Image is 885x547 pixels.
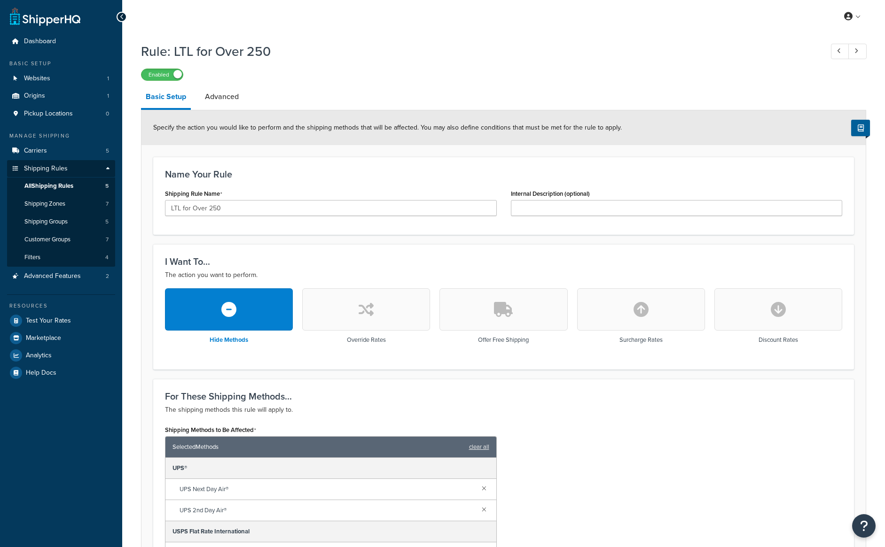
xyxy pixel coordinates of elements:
[165,426,256,434] label: Shipping Methods to Be Affected
[172,440,464,454] span: Selected Methods
[107,92,109,100] span: 1
[7,330,115,347] a: Marketplace
[347,337,386,343] h3: Override Rates
[851,120,870,136] button: Show Help Docs
[7,195,115,213] a: Shipping Zones7
[24,182,73,190] span: All Shipping Rules
[7,231,115,248] li: Customer Groups
[7,213,115,231] li: Shipping Groups
[7,195,115,213] li: Shipping Zones
[7,142,115,160] a: Carriers5
[24,147,47,155] span: Carriers
[106,236,109,244] span: 7
[200,85,243,108] a: Advanced
[106,147,109,155] span: 5
[7,33,115,50] a: Dashboard
[24,165,68,173] span: Shipping Rules
[7,231,115,248] a: Customer Groups7
[141,85,191,110] a: Basic Setup
[26,352,52,360] span: Analytics
[24,218,68,226] span: Shipping Groups
[24,254,40,262] span: Filters
[165,391,842,401] h3: For These Shipping Methods...
[7,60,115,68] div: Basic Setup
[180,483,474,496] span: UPS Next Day Air®
[24,92,45,100] span: Origins
[7,364,115,381] a: Help Docs
[7,105,115,123] a: Pickup Locations0
[7,249,115,266] a: Filters4
[848,44,867,59] a: Next Record
[24,38,56,46] span: Dashboard
[7,87,115,105] a: Origins1
[26,334,61,342] span: Marketplace
[7,70,115,87] li: Websites
[469,440,489,454] a: clear all
[852,514,876,538] button: Open Resource Center
[7,347,115,364] a: Analytics
[165,190,222,198] label: Shipping Rule Name
[7,213,115,231] a: Shipping Groups5
[105,182,109,190] span: 5
[7,105,115,123] li: Pickup Locations
[106,200,109,208] span: 7
[26,369,56,377] span: Help Docs
[105,218,109,226] span: 5
[153,123,622,132] span: Specify the action you would like to perform and the shipping methods that will be affected. You ...
[7,302,115,310] div: Resources
[24,110,73,118] span: Pickup Locations
[7,132,115,140] div: Manage Shipping
[7,142,115,160] li: Carriers
[165,270,842,281] p: The action you want to perform.
[141,69,183,80] label: Enabled
[7,160,115,267] li: Shipping Rules
[180,504,474,517] span: UPS 2nd Day Air®
[831,44,849,59] a: Previous Record
[165,404,842,416] p: The shipping methods this rule will apply to.
[7,177,115,195] a: AllShipping Rules5
[26,317,71,325] span: Test Your Rates
[106,110,109,118] span: 0
[7,268,115,285] li: Advanced Features
[759,337,798,343] h3: Discount Rates
[106,272,109,280] span: 2
[24,75,50,83] span: Websites
[7,160,115,177] a: Shipping Rules
[7,312,115,329] a: Test Your Rates
[165,458,496,479] div: UPS®
[7,70,115,87] a: Websites1
[24,200,65,208] span: Shipping Zones
[105,254,109,262] span: 4
[7,87,115,105] li: Origins
[7,268,115,285] a: Advanced Features2
[141,42,814,61] h1: Rule: LTL for Over 250
[511,190,590,197] label: Internal Description (optional)
[165,169,842,179] h3: Name Your Rule
[619,337,663,343] h3: Surcharge Rates
[24,236,70,244] span: Customer Groups
[478,337,529,343] h3: Offer Free Shipping
[165,521,496,542] div: USPS Flat Rate International
[210,337,248,343] h3: Hide Methods
[165,256,842,267] h3: I Want To...
[7,249,115,266] li: Filters
[107,75,109,83] span: 1
[24,272,81,280] span: Advanced Features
